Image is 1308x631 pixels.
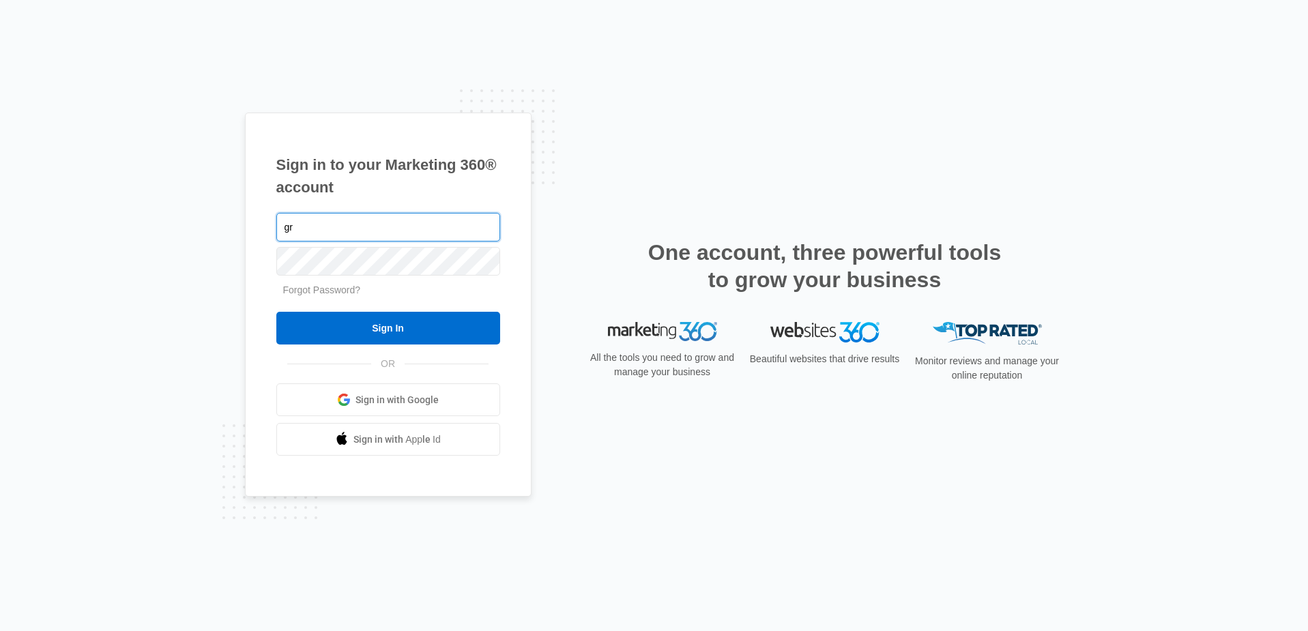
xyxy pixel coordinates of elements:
img: Marketing 360 [608,322,717,341]
span: Sign in with Apple Id [353,432,441,447]
span: OR [371,357,405,371]
a: Sign in with Apple Id [276,423,500,456]
p: Monitor reviews and manage your online reputation [911,354,1064,383]
a: Forgot Password? [283,284,361,295]
img: Websites 360 [770,322,880,342]
input: Sign In [276,312,500,344]
input: Email [276,213,500,241]
h2: One account, three powerful tools to grow your business [644,239,1006,293]
h1: Sign in to your Marketing 360® account [276,153,500,199]
img: Top Rated Local [933,322,1042,344]
p: All the tools you need to grow and manage your business [586,351,739,379]
a: Sign in with Google [276,383,500,416]
p: Beautiful websites that drive results [749,352,901,366]
span: Sign in with Google [355,393,439,407]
